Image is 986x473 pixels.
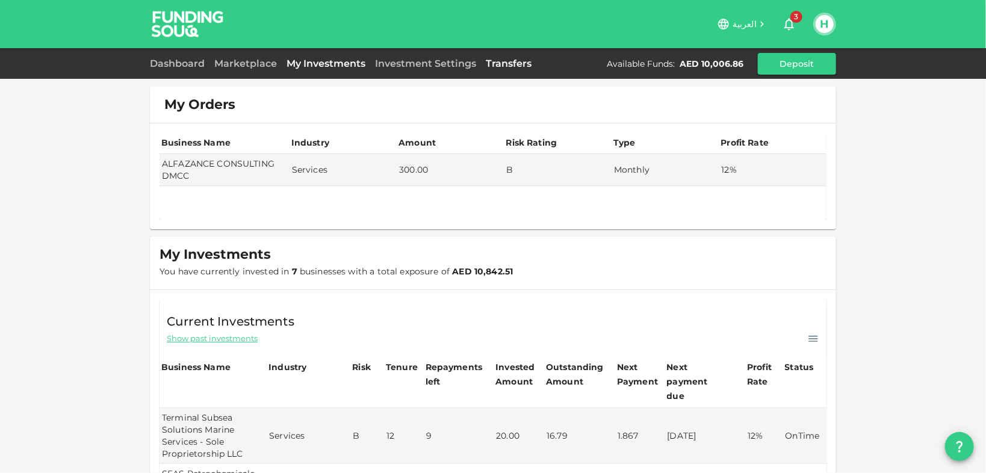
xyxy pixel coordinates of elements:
[617,360,663,389] div: Next Payment
[160,154,290,186] td: ALFAZANCE CONSULTING DMCC
[167,333,258,344] span: Show past investments
[160,408,267,464] td: Terminal Subsea Solutions Marine Services - Sole Proprietorship LLC
[680,58,743,70] div: AED 10,006.86
[161,135,231,150] div: Business Name
[613,135,637,150] div: Type
[495,360,542,389] div: Invested Amount
[209,58,282,69] a: Marketplace
[291,135,329,150] div: Industry
[667,360,727,403] div: Next payment due
[164,96,235,113] span: My Orders
[282,58,370,69] a: My Investments
[150,58,209,69] a: Dashboard
[612,154,719,186] td: Monthly
[733,19,757,29] span: العربية
[292,266,297,277] strong: 7
[352,360,376,374] div: Risk
[665,408,746,464] td: [DATE]
[747,360,781,389] div: Profit Rate
[758,53,836,75] button: Deposit
[160,266,513,277] span: You have currently invested in businesses with a total exposure of
[452,266,513,277] strong: AED 10,842.51
[424,408,494,464] td: 9
[290,154,397,186] td: Services
[816,15,834,33] button: H
[160,246,271,263] span: My Investments
[386,360,418,374] div: Tenure
[426,360,486,389] div: Repayments left
[167,312,294,331] span: Current Investments
[721,135,769,150] div: Profit Rate
[745,408,783,464] td: 12%
[384,408,424,464] td: 12
[546,360,606,389] div: Outstanding Amount
[785,360,815,374] div: Status
[481,58,536,69] a: Transfers
[370,58,481,69] a: Investment Settings
[397,154,504,186] td: 300.00
[615,408,665,464] td: 1.867
[790,11,802,23] span: 3
[161,360,231,374] div: Business Name
[945,432,974,461] button: question
[494,408,544,464] td: 20.00
[777,12,801,36] button: 3
[268,360,306,374] div: Industry
[398,135,436,150] div: Amount
[719,154,827,186] td: 12%
[506,135,557,150] div: Risk Rating
[783,408,826,464] td: OnTime
[544,408,615,464] td: 16.79
[504,154,612,186] td: B
[607,58,675,70] div: Available Funds :
[350,408,384,464] td: B
[267,408,350,464] td: Services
